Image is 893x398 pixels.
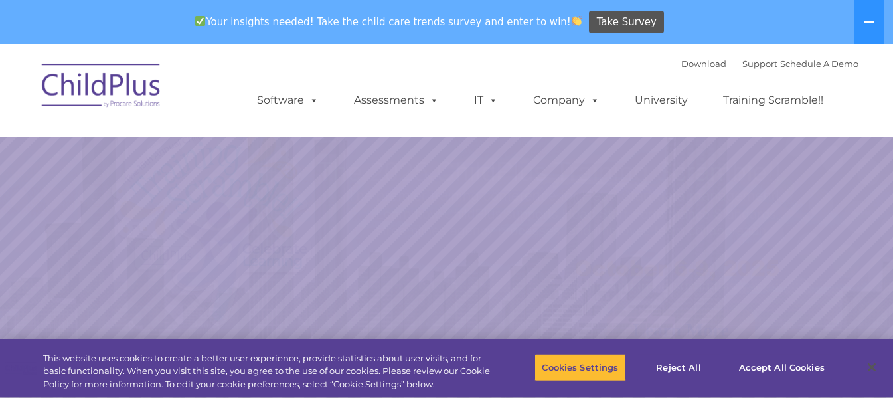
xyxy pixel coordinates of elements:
a: Software [244,87,332,114]
span: Last name [185,88,225,98]
span: Take Survey [597,11,657,34]
a: IT [461,87,511,114]
button: Close [857,353,886,382]
img: 👏 [572,16,582,26]
a: Take Survey [589,11,664,34]
span: Phone number [185,142,241,152]
a: Learn More [607,310,755,350]
a: Company [520,87,613,114]
a: Schedule A Demo [780,58,858,69]
button: Accept All Cookies [732,353,832,381]
button: Reject All [637,353,720,381]
a: Support [742,58,777,69]
a: University [621,87,701,114]
a: Training Scramble!! [710,87,837,114]
font: | [681,58,858,69]
span: Your insights needed! Take the child care trends survey and enter to win! [190,9,588,35]
a: Download [681,58,726,69]
button: Cookies Settings [534,353,625,381]
img: ChildPlus by Procare Solutions [35,54,168,121]
div: This website uses cookies to create a better user experience, provide statistics about user visit... [43,352,491,391]
img: ✅ [195,16,205,26]
a: Assessments [341,87,452,114]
